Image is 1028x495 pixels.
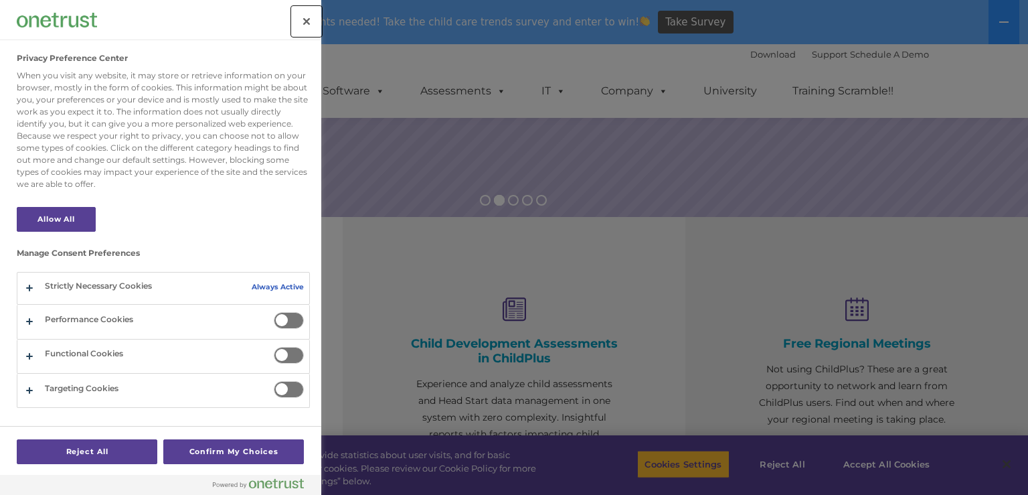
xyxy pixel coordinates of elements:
button: Allow All [17,207,96,232]
a: Powered by OneTrust Opens in a new Tab [213,478,315,495]
span: Last name [186,88,227,98]
img: Powered by OneTrust Opens in a new Tab [213,478,304,489]
div: When you visit any website, it may store or retrieve information on your browser, mostly in the f... [17,70,310,190]
button: Reject All [17,439,157,464]
h3: Manage Consent Preferences [17,249,310,265]
button: Confirm My Choices [163,439,304,464]
h2: Privacy Preference Center [17,54,128,63]
button: Close [292,7,321,36]
img: Company Logo [17,13,97,27]
span: Phone number [186,143,243,153]
div: Company Logo [17,7,97,33]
